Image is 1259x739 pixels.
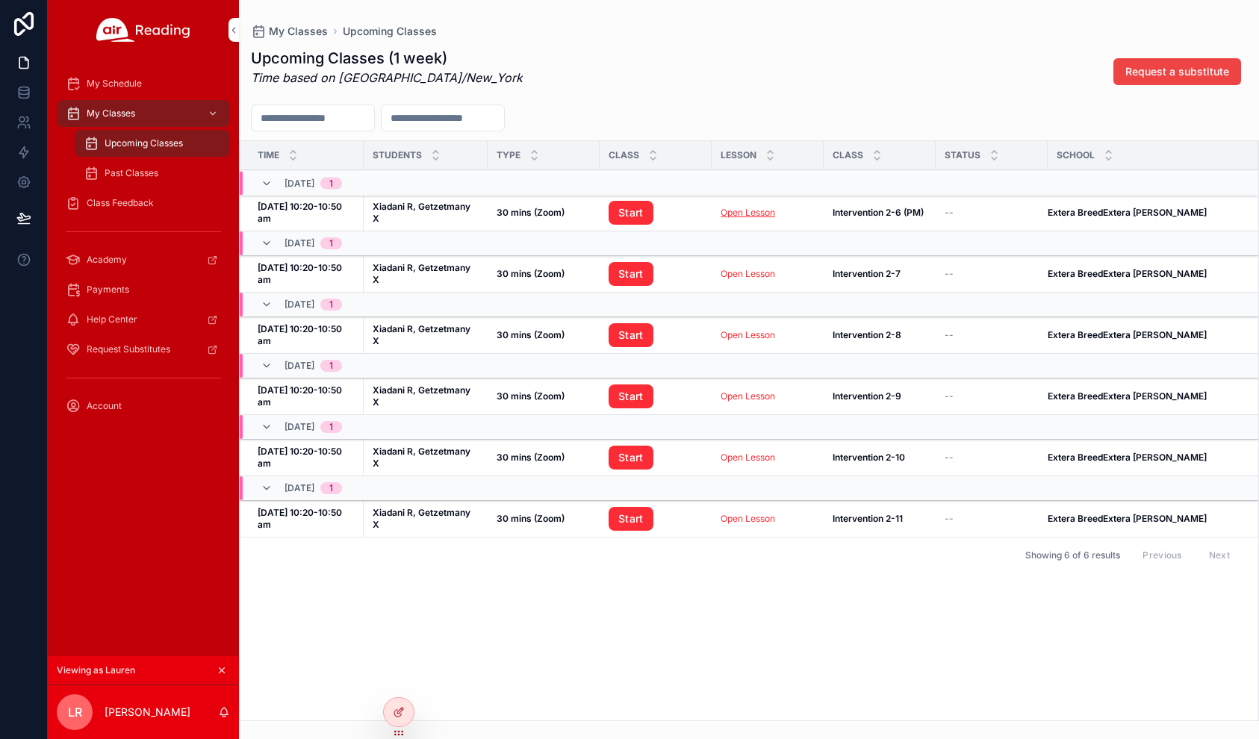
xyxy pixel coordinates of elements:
[1048,329,1207,340] strong: Extera BreedExtera [PERSON_NAME]
[258,384,344,408] strong: [DATE] 10:20-10:50 am
[87,254,127,266] span: Academy
[258,323,355,347] a: [DATE] 10:20-10:50 am
[609,446,653,470] a: Start
[258,201,344,224] strong: [DATE] 10:20-10:50 am
[833,513,903,524] strong: Intervention 2-11
[833,329,927,341] a: Intervention 2-8
[373,323,473,346] strong: Xiadani R, Getzetmany X
[285,237,314,249] span: [DATE]
[57,306,230,333] a: Help Center
[945,513,954,525] span: --
[497,329,591,341] a: 30 mins (Zoom)
[1048,207,1207,218] strong: Extera BreedExtera [PERSON_NAME]
[497,207,565,218] strong: 30 mins (Zoom)
[497,513,591,525] a: 30 mins (Zoom)
[721,149,756,161] span: Lesson
[609,384,653,408] a: Start
[945,452,1039,464] a: --
[609,507,703,531] a: Start
[57,664,135,676] span: Viewing as Lauren
[87,343,170,355] span: Request Substitutes
[105,137,183,149] span: Upcoming Classes
[721,268,815,280] a: Open Lesson
[497,452,565,463] strong: 30 mins (Zoom)
[1048,390,1207,402] strong: Extera BreedExtera [PERSON_NAME]
[497,390,591,402] a: 30 mins (Zoom)
[497,513,565,524] strong: 30 mins (Zoom)
[343,24,437,39] a: Upcoming Classes
[1113,58,1241,85] button: Request a substitute
[258,149,279,161] span: Time
[285,421,314,433] span: [DATE]
[57,393,230,420] a: Account
[258,507,344,530] strong: [DATE] 10:20-10:50 am
[833,452,927,464] a: Intervention 2-10
[105,705,190,720] p: [PERSON_NAME]
[945,452,954,464] span: --
[373,446,479,470] a: Xiadani R, Getzetmany X
[258,446,344,469] strong: [DATE] 10:20-10:50 am
[609,507,653,531] a: Start
[945,513,1039,525] a: --
[251,48,523,69] h1: Upcoming Classes (1 week)
[68,703,82,721] span: LR
[1057,149,1095,161] span: School
[87,400,122,412] span: Account
[373,384,473,408] strong: Xiadani R, Getzetmany X
[721,390,815,402] a: Open Lesson
[87,78,142,90] span: My Schedule
[1048,452,1207,463] strong: Extera BreedExtera [PERSON_NAME]
[373,384,479,408] a: Xiadani R, Getzetmany X
[945,268,1039,280] a: --
[945,268,954,280] span: --
[833,513,927,525] a: Intervention 2-11
[833,268,901,279] strong: Intervention 2-7
[258,323,344,346] strong: [DATE] 10:20-10:50 am
[1025,549,1120,561] span: Showing 6 of 6 results
[1048,513,1240,525] a: Extera BreedExtera [PERSON_NAME]
[609,201,703,225] a: Start
[945,207,1039,219] a: --
[609,201,653,225] a: Start
[373,262,479,286] a: Xiadani R, Getzetmany X
[945,149,980,161] span: Status
[258,262,355,286] a: [DATE] 10:20-10:50 am
[48,60,239,439] div: scrollable content
[721,513,815,525] a: Open Lesson
[57,190,230,216] a: Class Feedback
[57,70,230,97] a: My Schedule
[1048,329,1240,341] a: Extera BreedExtera [PERSON_NAME]
[945,390,954,402] span: --
[329,360,333,372] div: 1
[258,201,355,225] a: [DATE] 10:20-10:50 am
[609,149,639,161] span: Class
[87,284,129,296] span: Payments
[373,507,479,531] a: Xiadani R, Getzetmany X
[945,207,954,219] span: --
[833,390,901,402] strong: Intervention 2-9
[609,323,703,347] a: Start
[87,197,154,209] span: Class Feedback
[329,237,333,249] div: 1
[329,421,333,433] div: 1
[1048,207,1240,219] a: Extera BreedExtera [PERSON_NAME]
[373,201,479,225] a: Xiadani R, Getzetmany X
[1048,268,1207,279] strong: Extera BreedExtera [PERSON_NAME]
[329,178,333,190] div: 1
[57,276,230,303] a: Payments
[721,390,775,402] a: Open Lesson
[258,262,344,285] strong: [DATE] 10:20-10:50 am
[1125,64,1229,79] span: Request a substitute
[945,329,1039,341] a: --
[75,130,230,157] a: Upcoming Classes
[833,149,863,161] span: Class
[833,452,905,463] strong: Intervention 2-10
[258,384,355,408] a: [DATE] 10:20-10:50 am
[721,452,775,463] a: Open Lesson
[497,452,591,464] a: 30 mins (Zoom)
[285,178,314,190] span: [DATE]
[285,360,314,372] span: [DATE]
[75,160,230,187] a: Past Classes
[721,329,815,341] a: Open Lesson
